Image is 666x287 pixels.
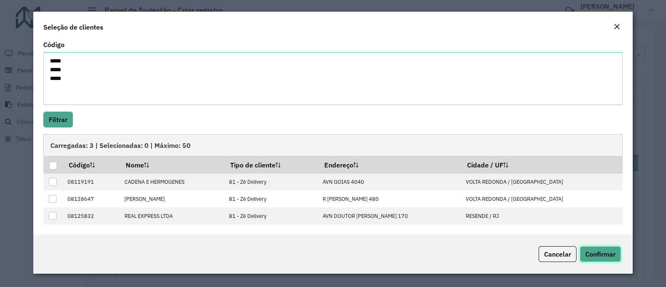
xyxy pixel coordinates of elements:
td: VOLTA REDONDA / [GEOGRAPHIC_DATA] [461,174,622,191]
td: 08125832 [63,207,120,225]
button: Confirmar [580,246,621,262]
td: 81 - Zé Delivery [224,174,318,191]
th: Código [63,156,120,173]
td: REAL EXPRESS LTDA [120,207,225,225]
span: Cancelar [544,250,571,258]
td: RESENDE / RJ [461,207,622,225]
td: 81 - Zé Delivery [224,190,318,207]
div: Carregadas: 3 | Selecionadas: 0 | Máximo: 50 [43,134,623,156]
th: Endereço [318,156,461,173]
th: Tipo de cliente [224,156,318,173]
th: Cidade / UF [461,156,622,173]
em: Fechar [614,23,620,30]
td: CADENA E HERMOGENES [120,174,225,191]
td: 08119191 [63,174,120,191]
button: Filtrar [43,112,73,127]
td: R [PERSON_NAME] 480 [318,190,461,207]
label: Código [43,40,65,50]
h4: Seleção de clientes [43,22,103,32]
th: Nome [120,156,225,173]
span: Confirmar [585,250,616,258]
button: Cancelar [539,246,577,262]
td: 81 - Zé Delivery [224,207,318,225]
td: [PERSON_NAME] [120,190,225,207]
td: AVN GOIAS 4040 [318,174,461,191]
td: VOLTA REDONDA / [GEOGRAPHIC_DATA] [461,190,622,207]
button: Close [611,22,623,32]
td: AVN DOUTOR [PERSON_NAME] 170 [318,207,461,225]
td: 08128647 [63,190,120,207]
